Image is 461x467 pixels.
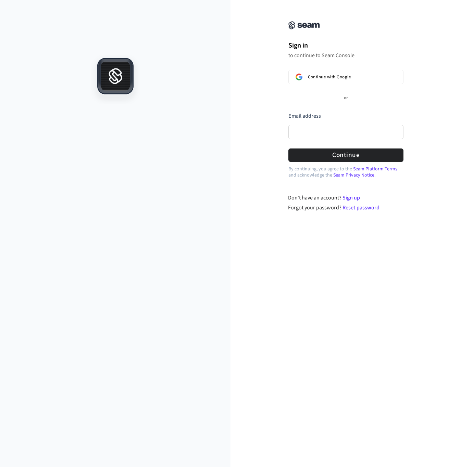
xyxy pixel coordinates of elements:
[288,148,403,162] button: Continue
[288,52,403,59] p: to continue to Seam Console
[288,112,321,120] label: Email address
[288,166,403,178] p: By continuing, you agree to the and acknowledge the .
[296,74,302,80] img: Sign in with Google
[342,194,360,202] a: Sign up
[288,194,403,202] div: Don't have an account?
[288,70,403,84] button: Sign in with GoogleContinue with Google
[333,172,374,179] a: Seam Privacy Notice
[344,95,348,101] p: or
[288,21,320,29] img: Seam Console
[342,204,379,211] a: Reset password
[288,204,403,212] div: Forgot your password?
[288,40,403,51] h1: Sign in
[308,74,351,80] span: Continue with Google
[353,166,397,172] a: Seam Platform Terms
